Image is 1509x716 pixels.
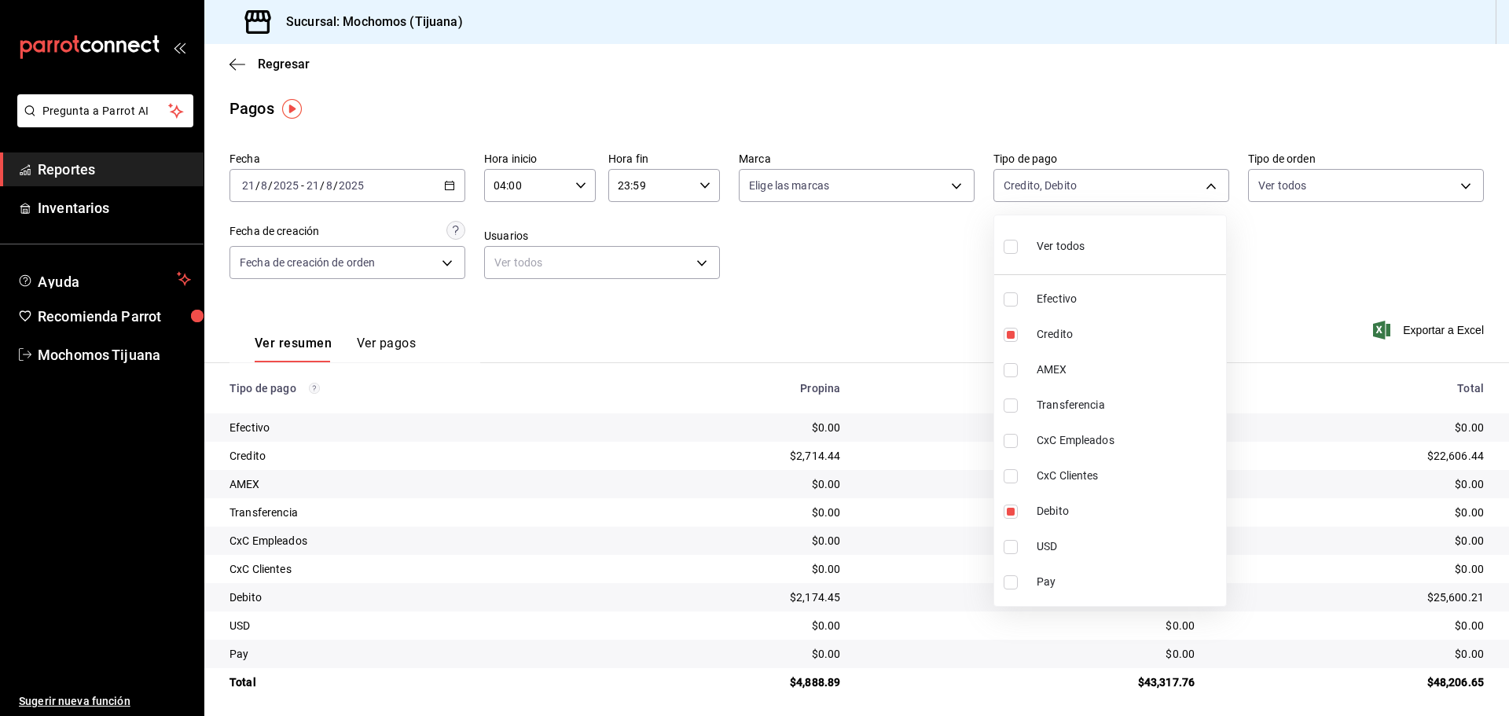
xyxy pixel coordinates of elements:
[1037,291,1220,307] span: Efectivo
[1037,432,1220,449] span: CxC Empleados
[1037,468,1220,484] span: CxC Clientes
[1037,503,1220,520] span: Debito
[282,99,302,119] img: Tooltip marker
[1037,362,1220,378] span: AMEX
[1037,397,1220,413] span: Transferencia
[1037,326,1220,343] span: Credito
[1037,238,1085,255] span: Ver todos
[1037,538,1220,555] span: USD
[1037,574,1220,590] span: Pay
